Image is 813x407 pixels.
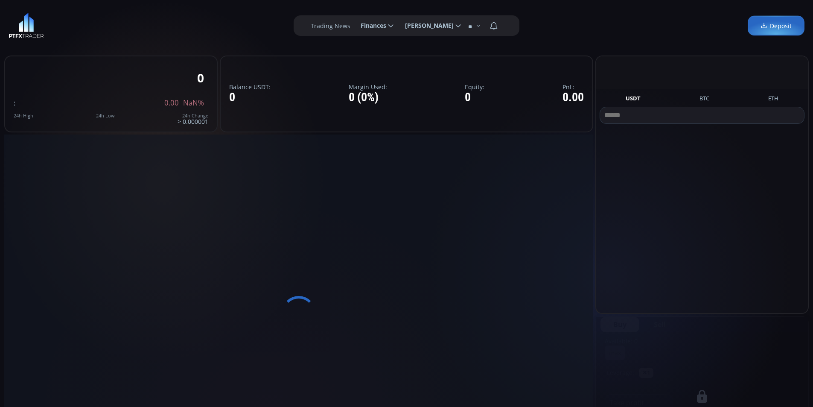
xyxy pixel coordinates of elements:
div: 0 [197,71,204,85]
span: Finances [355,17,386,34]
span: Deposit [761,21,792,30]
span: [PERSON_NAME] [399,17,454,34]
img: LOGO [9,13,44,38]
span: NaN% [183,99,204,107]
div: 0 [465,91,484,104]
button: BTC [696,94,713,105]
span: : [14,98,15,108]
button: ETH [765,94,782,105]
label: Trading News [311,21,350,30]
div: 24h High [14,113,33,118]
button: USDT [622,94,644,105]
label: Equity: [465,84,484,90]
div: 24h Low [96,113,115,118]
label: Balance USDT: [229,84,271,90]
label: Margin Used: [349,84,387,90]
a: Deposit [748,16,804,36]
div: 0 (0%) [349,91,387,104]
div: > 0.000001 [178,113,208,125]
div: 24h Change [178,113,208,118]
span: 0.00 [164,99,179,107]
div: 0.00 [562,91,584,104]
label: PnL: [562,84,584,90]
div: 0 [229,91,271,104]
